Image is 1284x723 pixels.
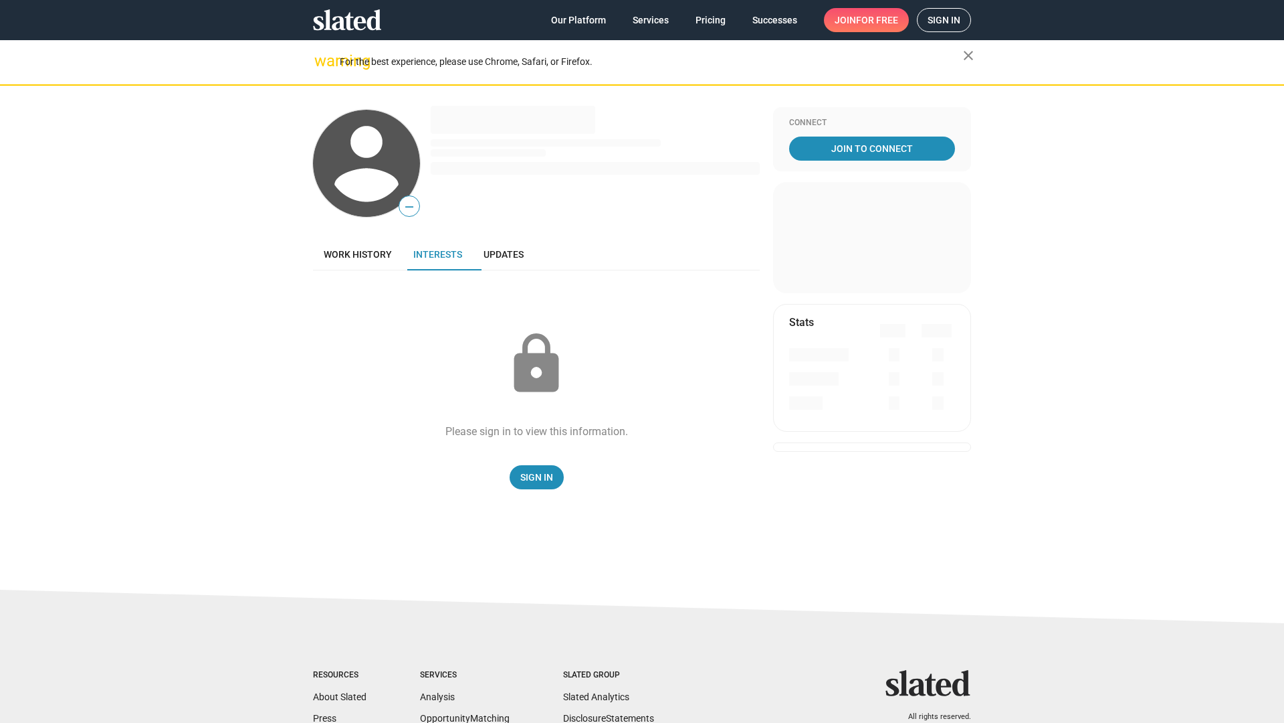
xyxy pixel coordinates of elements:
[324,249,392,260] span: Work history
[633,8,669,32] span: Services
[510,465,564,489] a: Sign In
[917,8,971,32] a: Sign in
[563,692,629,702] a: Slated Analytics
[399,198,419,216] span: —
[856,8,898,32] span: for free
[622,8,679,32] a: Services
[520,465,553,489] span: Sign In
[540,8,617,32] a: Our Platform
[792,137,952,161] span: Join To Connect
[789,315,814,329] mat-card-title: Stats
[340,53,963,71] div: For the best experience, please use Chrome, Safari, or Firefox.
[563,670,654,681] div: Slated Group
[420,670,510,681] div: Services
[420,692,455,702] a: Analysis
[484,249,524,260] span: Updates
[403,238,473,270] a: Interests
[695,8,726,32] span: Pricing
[789,118,955,129] div: Connect
[313,692,366,702] a: About Slated
[473,238,534,270] a: Updates
[685,8,736,32] a: Pricing
[313,238,403,270] a: Work history
[835,8,898,32] span: Join
[503,331,570,398] mat-icon: lock
[752,8,797,32] span: Successes
[742,8,808,32] a: Successes
[824,8,909,32] a: Joinfor free
[789,137,955,161] a: Join To Connect
[313,670,366,681] div: Resources
[413,249,462,260] span: Interests
[314,53,330,69] mat-icon: warning
[960,48,976,64] mat-icon: close
[551,8,606,32] span: Our Platform
[445,424,628,438] div: Please sign in to view this information.
[928,9,960,31] span: Sign in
